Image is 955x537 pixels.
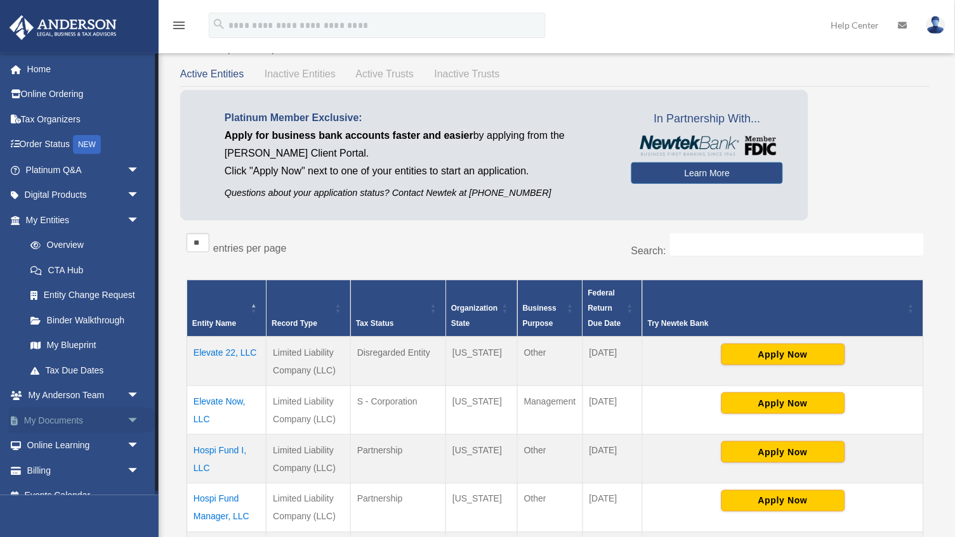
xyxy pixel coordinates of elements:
[583,337,642,386] td: [DATE]
[435,68,500,79] span: Inactive Trusts
[631,162,783,184] a: Learn More
[583,386,642,435] td: [DATE]
[631,245,666,256] label: Search:
[9,433,159,458] a: Online Learningarrow_drop_down
[272,319,317,328] span: Record Type
[6,15,121,40] img: Anderson Advisors Platinum Portal
[187,386,267,435] td: Elevate Now, LLC
[127,433,152,459] span: arrow_drop_down
[446,435,518,484] td: [US_STATE]
[588,288,621,328] span: Federal Return Due Date
[267,386,351,435] td: Limited Liability Company (LLC)
[127,183,152,209] span: arrow_drop_down
[267,337,351,386] td: Limited Liability Company (LLC)
[180,68,244,79] span: Active Entities
[18,333,152,358] a: My Blueprint
[18,307,152,333] a: Binder Walkthrough
[721,490,845,512] button: Apply Now
[212,17,226,31] i: search
[265,68,336,79] span: Inactive Entities
[350,484,445,533] td: Partnership
[192,319,236,328] span: Entity Name
[9,183,159,208] a: Digital Productsarrow_drop_down
[9,207,152,233] a: My Entitiesarrow_drop_down
[926,16,945,34] img: User Pic
[517,386,583,435] td: Management
[9,408,159,433] a: My Documentsarrow_drop_down
[9,56,159,82] a: Home
[225,127,612,162] p: by applying from the [PERSON_NAME] Client Portal.
[9,157,159,183] a: Platinum Q&Aarrow_drop_down
[127,157,152,183] span: arrow_drop_down
[583,435,642,484] td: [DATE]
[73,135,101,154] div: NEW
[446,337,518,386] td: [US_STATE]
[187,484,267,533] td: Hospi Fund Manager, LLC
[127,408,152,434] span: arrow_drop_down
[350,435,445,484] td: Partnership
[721,344,845,365] button: Apply Now
[225,162,612,180] p: Click "Apply Now" next to one of your entities to start an application.
[171,18,187,33] i: menu
[517,280,583,337] th: Business Purpose: Activate to sort
[517,337,583,386] td: Other
[267,484,351,533] td: Limited Liability Company (LLC)
[638,136,777,156] img: NewtekBankLogoSM.png
[187,435,267,484] td: Hospi Fund I, LLC
[721,392,845,414] button: Apply Now
[225,185,612,201] p: Questions about your application status? Contact Newtek at [PHONE_NUMBER]
[171,22,187,33] a: menu
[9,383,159,408] a: My Anderson Teamarrow_drop_down
[225,130,473,141] span: Apply for business bank accounts faster and easier
[213,243,287,254] label: entries per page
[18,358,152,383] a: Tax Due Dates
[446,386,518,435] td: [US_STATE]
[451,304,497,328] span: Organization State
[187,337,267,386] td: Elevate 22, LLC
[9,483,159,508] a: Events Calendar
[583,484,642,533] td: [DATE]
[356,68,414,79] span: Active Trusts
[517,484,583,533] td: Other
[517,435,583,484] td: Other
[127,383,152,409] span: arrow_drop_down
[446,484,518,533] td: [US_STATE]
[9,132,159,158] a: Order StatusNEW
[18,283,152,308] a: Entity Change Request
[523,304,557,328] span: Business Purpose
[18,233,146,258] a: Overview
[9,458,159,483] a: Billingarrow_drop_down
[9,82,159,107] a: Online Ordering
[583,280,642,337] th: Federal Return Due Date: Activate to sort
[356,319,394,328] span: Tax Status
[9,107,159,132] a: Tax Organizers
[267,280,351,337] th: Record Type: Activate to sort
[127,207,152,233] span: arrow_drop_down
[721,441,845,463] button: Apply Now
[350,386,445,435] td: S - Corporation
[648,316,904,331] div: Try Newtek Bank
[643,280,924,337] th: Try Newtek Bank : Activate to sort
[631,109,783,129] span: In Partnership With...
[350,337,445,386] td: Disregarded Entity
[225,109,612,127] p: Platinum Member Exclusive:
[187,280,267,337] th: Entity Name: Activate to invert sorting
[127,458,152,484] span: arrow_drop_down
[350,280,445,337] th: Tax Status: Activate to sort
[446,280,518,337] th: Organization State: Activate to sort
[18,257,152,283] a: CTA Hub
[267,435,351,484] td: Limited Liability Company (LLC)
